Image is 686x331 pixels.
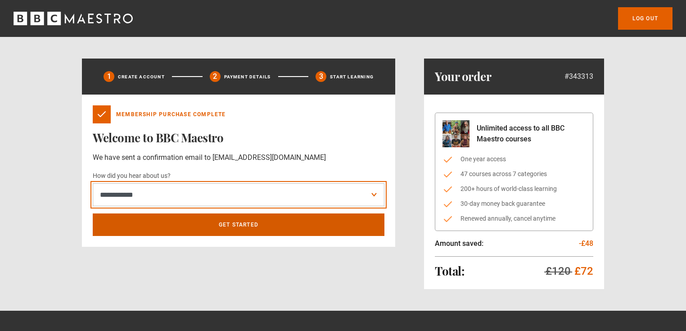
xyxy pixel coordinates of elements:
p: £120 [546,264,571,278]
p: £72 [574,264,593,278]
li: 47 courses across 7 categories [442,169,586,179]
p: -£48 [579,238,593,249]
p: Create Account [118,73,165,80]
p: Payment details [224,73,271,80]
p: Start learning [330,73,374,80]
h1: Your order [435,69,491,84]
a: Log out [618,7,672,30]
li: 200+ hours of world-class learning [442,184,586,194]
li: Renewed annually, cancel anytime [442,214,586,223]
h1: Welcome to BBC Maestro [93,131,384,145]
div: 2 [210,71,221,82]
p: Unlimited access to all BBC Maestro courses [477,123,586,145]
label: How did you hear about us? [93,171,171,181]
h2: Total: [435,264,465,278]
p: #343313 [564,71,593,82]
div: 1 [104,71,114,82]
p: Membership Purchase Complete [116,110,226,118]
a: Get Started [93,213,384,236]
p: Amount saved: [435,238,483,249]
li: One year access [442,154,586,164]
li: 30-day money back guarantee [442,199,586,209]
svg: BBC Maestro [14,12,133,25]
p: We have sent a confirmation email to [EMAIL_ADDRESS][DOMAIN_NAME] [93,152,384,163]
div: 3 [316,71,326,82]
